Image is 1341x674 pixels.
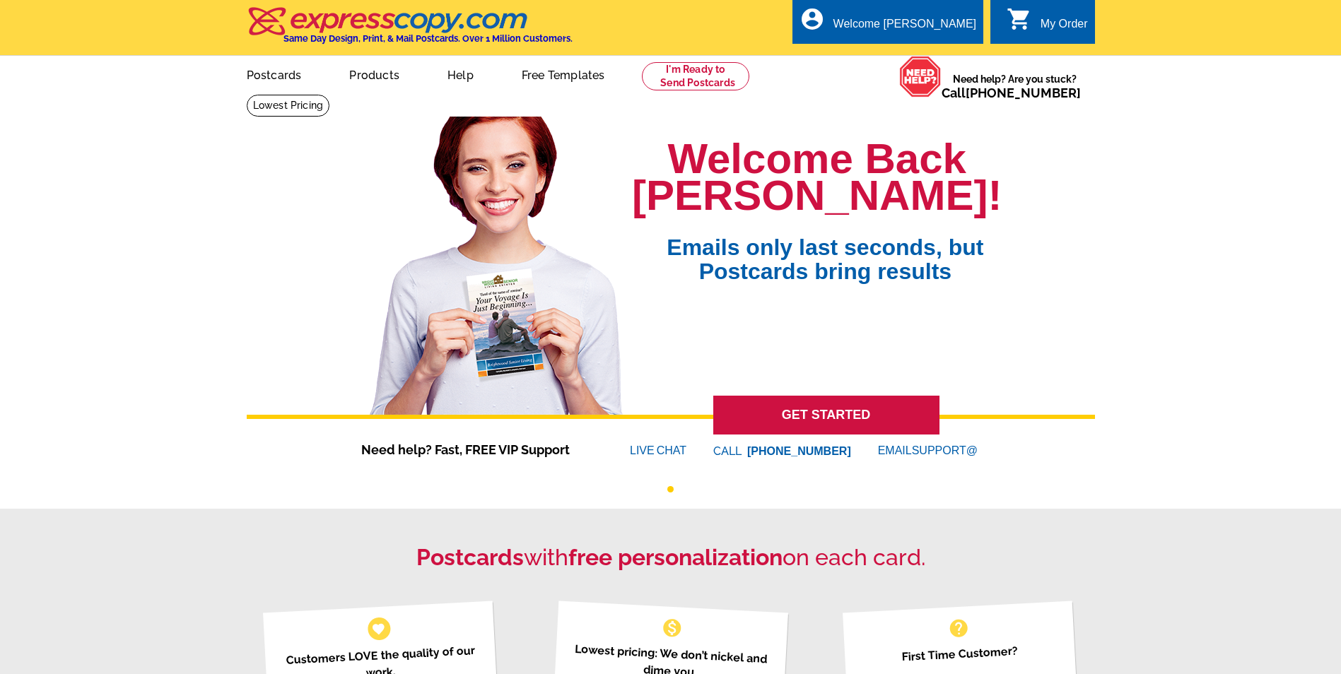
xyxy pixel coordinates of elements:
span: monetization_on [661,617,684,639]
span: Emails only last seconds, but Postcards bring results [648,214,1002,283]
div: Welcome [PERSON_NAME] [833,18,976,37]
span: help [947,617,970,639]
img: welcome-back-logged-in.png [361,105,632,415]
a: Same Day Design, Print, & Mail Postcards. Over 1 Million Customers. [247,17,573,44]
button: 1 of 1 [667,486,674,492]
h1: Welcome Back [PERSON_NAME]! [632,141,1002,214]
a: Products [327,57,422,90]
a: [PHONE_NUMBER] [966,85,1081,100]
span: Need help? Are you stuck? [942,72,1088,100]
a: shopping_cart My Order [1007,16,1088,33]
span: favorite [371,621,386,636]
h2: with on each card. [247,544,1095,571]
span: Call [942,85,1081,100]
font: SUPPORT@ [912,442,980,459]
span: Need help? Fast, FREE VIP Support [361,440,587,459]
a: Free Templates [499,57,628,90]
strong: free personalization [568,544,783,570]
font: LIVE [630,442,657,459]
iframe: LiveChat chat widget [1142,629,1341,674]
div: My Order [1041,18,1088,37]
a: LIVECHAT [630,444,686,456]
p: First Time Customer? [860,640,1060,668]
i: account_circle [800,6,825,32]
a: Help [425,57,496,90]
i: shopping_cart [1007,6,1032,32]
a: GET STARTED [713,396,939,434]
h4: Same Day Design, Print, & Mail Postcards. Over 1 Million Customers. [283,33,573,44]
a: Postcards [224,57,324,90]
strong: Postcards [416,544,524,570]
img: help [899,56,942,97]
